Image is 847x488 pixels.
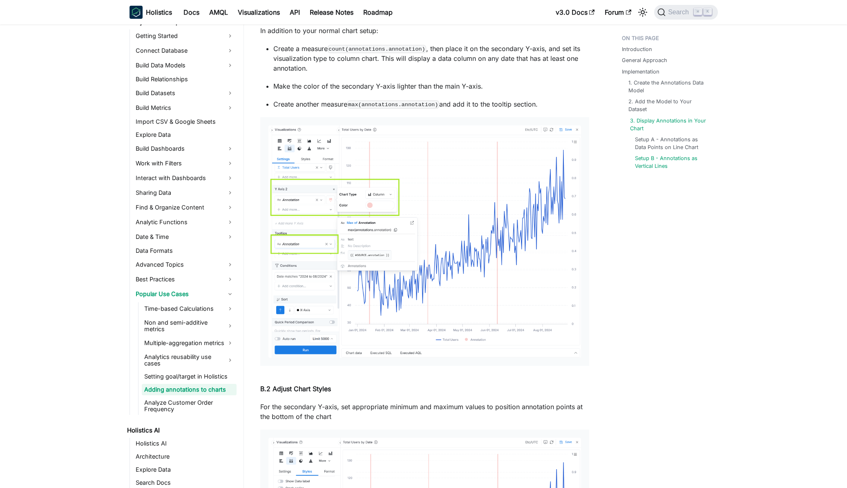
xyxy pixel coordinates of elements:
a: Data Formats [133,245,237,256]
a: Adding annotations to charts [142,384,237,395]
a: Visualizations [233,6,285,19]
a: Analyze Customer Order Frequency [142,397,237,415]
a: Build Dashboards [133,142,237,155]
a: Forum [600,6,636,19]
a: Build Datasets [133,87,237,100]
a: Analytics reusability use cases [142,351,237,369]
a: HolisticsHolistics [130,6,172,19]
a: Sharing Data [133,186,237,199]
a: API [285,6,305,19]
a: Build Data Models [133,59,237,72]
p: In addition to your normal chart setup: [260,26,589,36]
a: Roadmap [358,6,398,19]
a: Connect Database [133,44,237,57]
strong: B.2 Adjust Chart Styles [260,385,331,393]
p: Make the color of the secondary Y-axis lighter than the main Y-axis. [273,81,589,91]
kbd: K [704,8,712,16]
img: Holistics [130,6,143,19]
a: Popular Use Cases [133,287,237,301]
a: Architecture [133,451,237,462]
a: Docs [179,6,204,19]
a: Holistics AI [133,438,237,449]
a: Multiple-aggregation metrics [142,336,237,350]
a: Getting Started [133,29,237,42]
a: General Approach [622,56,667,64]
a: Non and semi-additive metrics [142,317,237,335]
nav: Docs sidebar [121,25,244,488]
a: Advanced Topics [133,258,237,271]
button: Switch between dark and light mode (currently light mode) [636,6,649,19]
p: Create another measure and add it to the tooltip section. [273,99,589,109]
a: Setting goal/target in Holistics [142,371,237,382]
a: Date & Time [133,230,237,243]
a: Find & Organize Content [133,201,237,214]
a: Setup B - Annotations as Vertical Lines [635,154,706,170]
a: Explore Data [133,464,237,475]
p: For the secondary Y-axis, set appropriate minimum and maximum values to position annotation point... [260,402,589,421]
span: Search [666,9,694,16]
a: 1. Create the Annotations Data Model [628,79,710,94]
b: Holistics [146,7,172,17]
a: AMQL [204,6,233,19]
p: Create a measure , then place it on the secondary Y-axis, and set its visualization type to colum... [273,44,589,73]
a: Best Practices [133,273,237,286]
a: Time-based Calculations [142,302,237,315]
a: Build Relationships [133,74,237,85]
a: Holistics AI [125,425,237,436]
a: Explore Data [133,129,237,140]
a: Import CSV & Google Sheets [133,116,237,127]
a: Interact with Dashboards [133,172,237,185]
a: v3.0 Docs [551,6,600,19]
a: 2. Add the Model to Your Dataset [628,98,710,113]
a: Implementation [622,68,659,76]
code: max(annotations.annotation) [347,100,439,109]
img: docs-annotation-viz-setup-b1 [268,125,581,358]
a: 3. Display Annotations in Your Chart [630,117,711,132]
a: Release Notes [305,6,358,19]
a: Build Metrics [133,101,237,114]
kbd: ⌘ [694,8,702,16]
button: Search (Command+K) [654,5,717,20]
a: Setup A - Annotations as Data Points on Line Chart [635,136,706,151]
a: Introduction [622,45,652,53]
code: count(annotations.annotation) [328,45,427,53]
a: Work with Filters [133,157,237,170]
a: Analytic Functions [133,216,237,229]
